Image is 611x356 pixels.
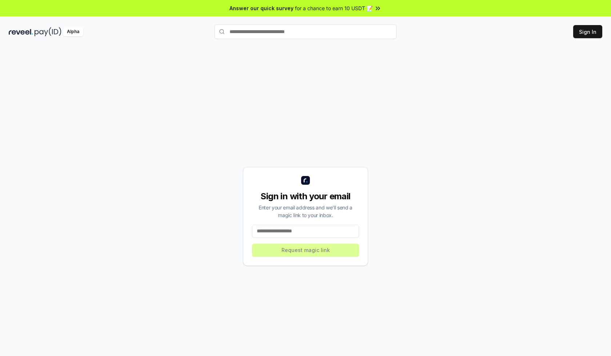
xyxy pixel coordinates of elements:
[295,4,373,12] span: for a chance to earn 10 USDT 📝
[229,4,293,12] span: Answer our quick survey
[573,25,602,38] button: Sign In
[63,27,83,36] div: Alpha
[252,204,359,219] div: Enter your email address and we’ll send a magic link to your inbox.
[301,176,310,185] img: logo_small
[252,191,359,202] div: Sign in with your email
[35,27,61,36] img: pay_id
[9,27,33,36] img: reveel_dark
